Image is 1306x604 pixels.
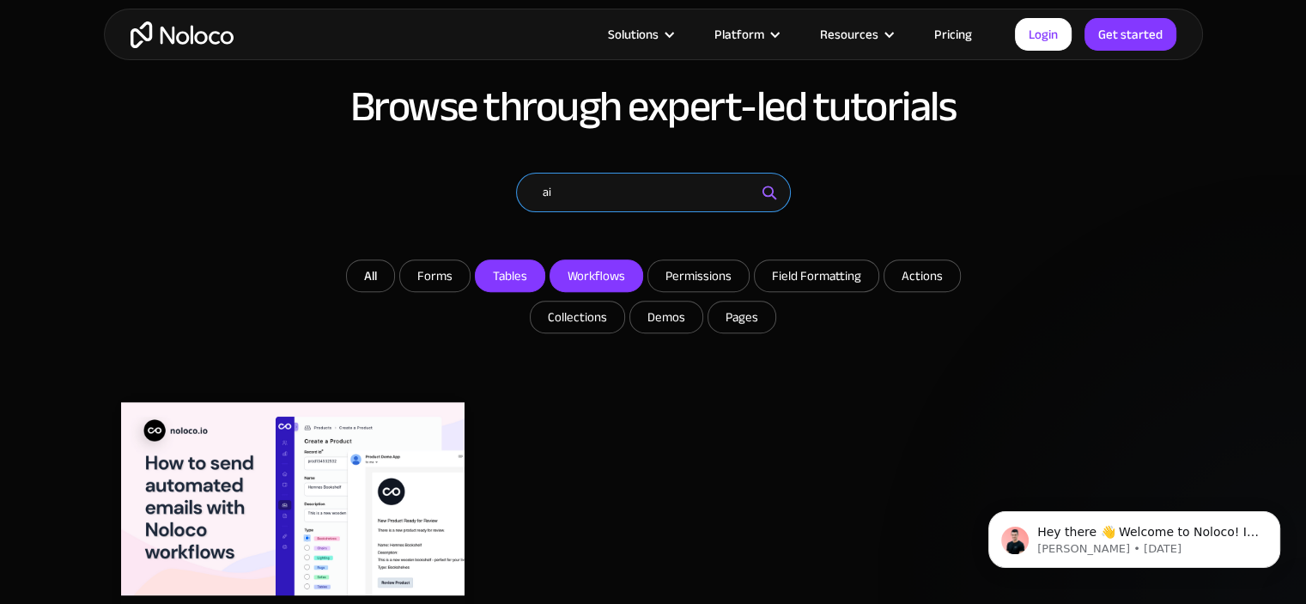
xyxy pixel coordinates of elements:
[963,475,1306,595] iframe: Intercom notifications message
[516,173,791,212] input: Search tutorials by keyword...
[913,23,993,46] a: Pricing
[714,23,764,46] div: Platform
[820,23,878,46] div: Resources
[121,83,1186,130] h2: Browse through expert-led tutorials
[586,23,693,46] div: Solutions
[310,173,997,338] form: Email Form
[1015,18,1072,51] a: Login
[1084,18,1176,51] a: Get started
[131,21,234,48] a: home
[346,259,395,292] a: All
[799,23,913,46] div: Resources
[693,23,799,46] div: Platform
[608,23,659,46] div: Solutions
